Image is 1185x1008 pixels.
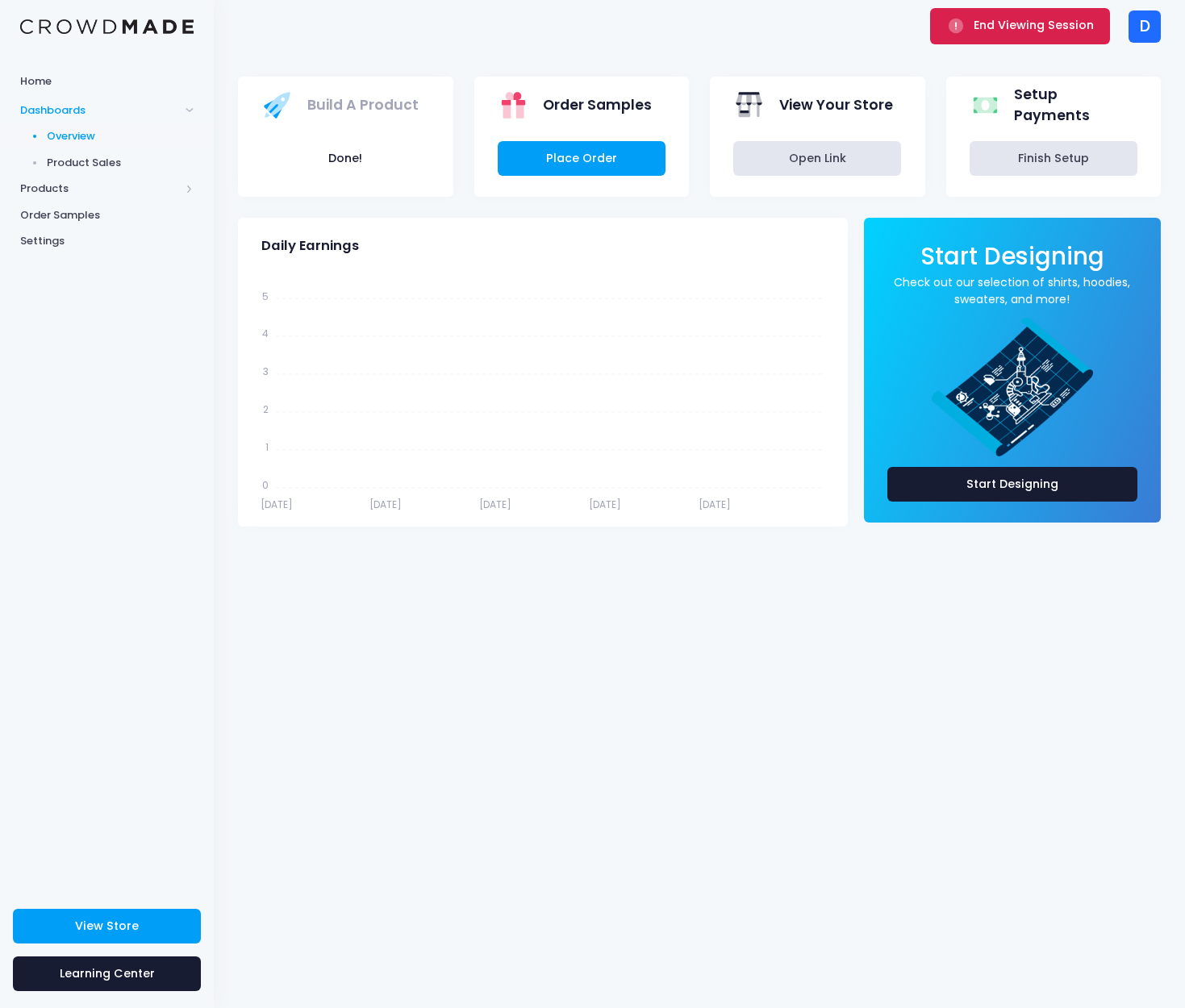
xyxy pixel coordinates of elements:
tspan: [DATE] [479,498,511,511]
span: Product Sales [47,155,194,171]
tspan: 0 [262,478,269,492]
a: Place Order [498,141,666,176]
span: Home [20,73,194,90]
tspan: 2 [263,402,269,416]
span: Dashboards [20,102,180,119]
tspan: 3 [263,364,269,378]
span: Setup Payments [1014,84,1133,127]
tspan: [DATE] [261,498,293,511]
span: Daily Earnings [261,238,359,254]
tspan: [DATE] [699,498,731,511]
button: End Viewing Session [930,8,1110,44]
span: View Store [75,918,139,934]
div: D [1129,10,1161,43]
span: View Your Store [779,94,893,115]
span: Build A Product [307,94,419,115]
span: Start Designing [920,240,1104,273]
a: Learning Center [13,956,201,991]
span: Order Samples [543,94,652,115]
tspan: [DATE] [369,498,402,511]
span: Overview [47,128,194,144]
a: Start Designing [887,467,1137,502]
tspan: 4 [262,327,269,340]
tspan: 5 [262,289,269,302]
tspan: [DATE] [589,498,621,511]
span: End Viewing Session [974,17,1094,33]
span: Learning Center [60,965,155,981]
span: Products [20,181,180,197]
span: Settings [20,233,194,249]
button: Done! [261,141,429,176]
a: Check out our selection of shirts, hoodies, sweaters, and more! [887,274,1137,308]
a: Start Designing [920,253,1104,269]
a: Finish Setup [970,141,1137,176]
img: Logo [20,19,194,35]
a: View Store [13,909,201,943]
span: Order Samples [20,207,194,223]
tspan: 1 [265,440,269,454]
a: Open Link [733,141,901,176]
